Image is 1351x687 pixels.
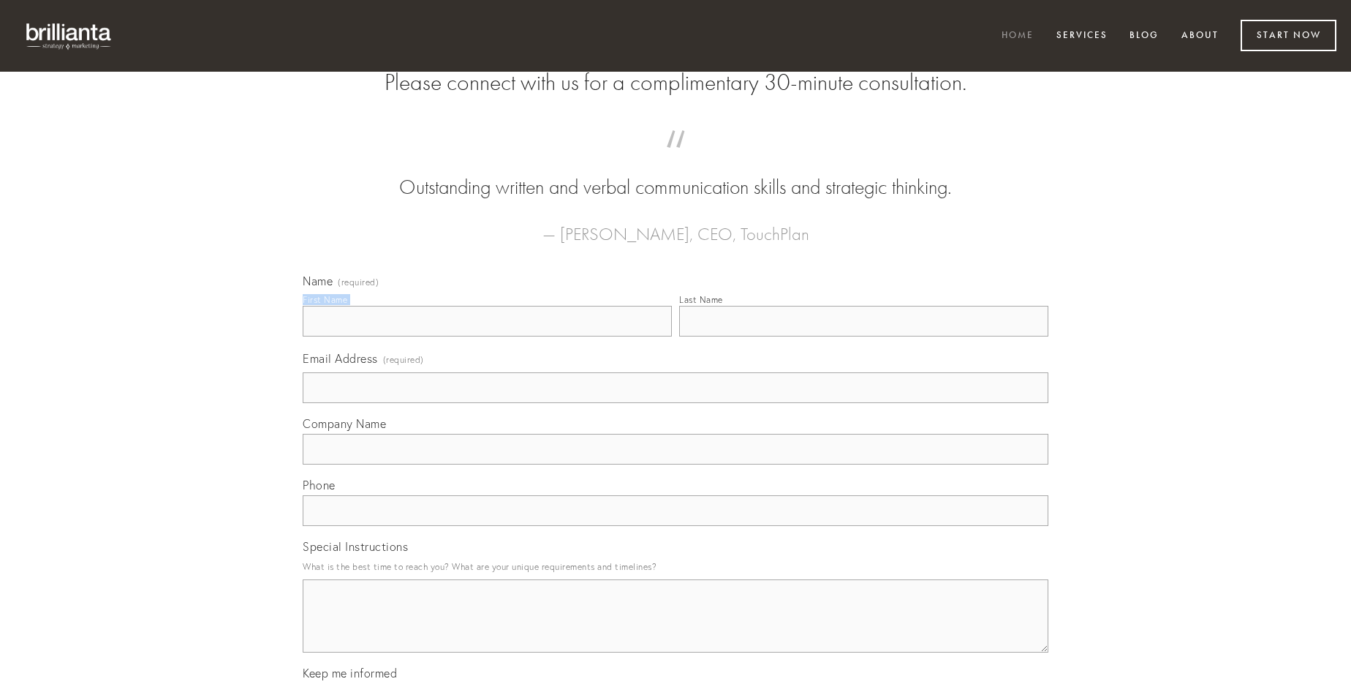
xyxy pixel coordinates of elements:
[303,539,408,554] span: Special Instructions
[338,278,379,287] span: (required)
[303,294,347,305] div: First Name
[992,24,1043,48] a: Home
[326,202,1025,249] figcaption: — [PERSON_NAME], CEO, TouchPlan
[1047,24,1117,48] a: Services
[303,69,1048,97] h2: Please connect with us for a complimentary 30-minute consultation.
[679,294,723,305] div: Last Name
[1172,24,1228,48] a: About
[303,666,397,680] span: Keep me informed
[326,145,1025,202] blockquote: Outstanding written and verbal communication skills and strategic thinking.
[303,416,386,431] span: Company Name
[303,274,333,288] span: Name
[326,145,1025,173] span: “
[303,557,1048,577] p: What is the best time to reach you? What are your unique requirements and timelines?
[303,478,336,492] span: Phone
[1120,24,1168,48] a: Blog
[383,350,424,369] span: (required)
[15,15,124,57] img: brillianta - research, strategy, marketing
[1241,20,1336,51] a: Start Now
[303,351,378,366] span: Email Address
